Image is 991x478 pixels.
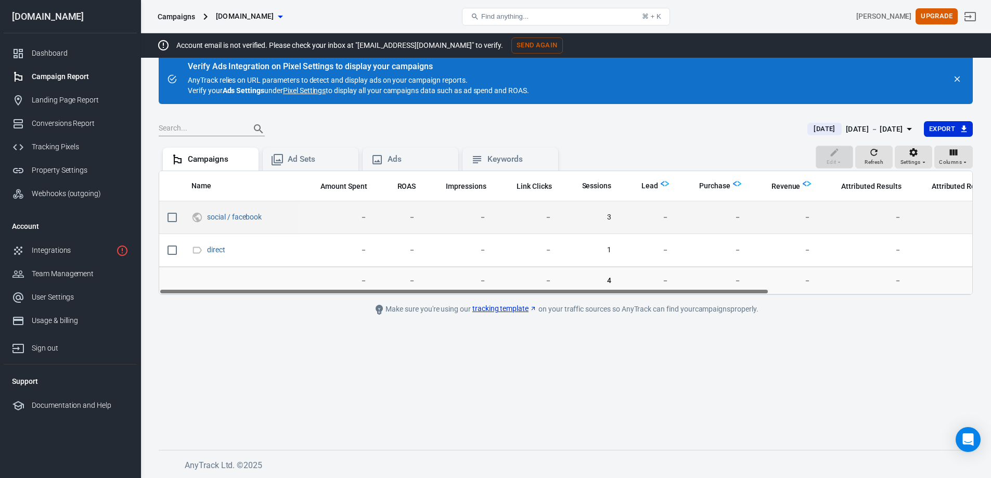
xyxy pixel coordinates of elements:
svg: 1 networks not verified yet [116,244,128,257]
span: social / facebook [207,213,263,221]
strong: Ads Settings [223,86,265,95]
span: The total conversions attributed according to your ad network (Facebook, Google, etc.) [828,180,901,192]
div: ⌘ + K [642,12,661,20]
a: tracking template [472,303,537,314]
span: Name [191,181,225,191]
span: － [628,212,669,223]
span: － [828,275,901,286]
a: Property Settings [4,159,137,182]
svg: UTM & Web Traffic [191,211,203,224]
span: － [686,275,741,286]
span: Sessions [582,181,612,191]
span: The total conversions attributed according to your ad network (Facebook, Google, etc.) [841,180,901,192]
button: Refresh [855,146,893,169]
div: Campaign Report [32,71,128,82]
span: Sessions [569,181,612,191]
a: Webhooks (outgoing) [4,182,137,205]
li: Account [4,214,137,239]
div: Team Management [32,268,128,279]
a: User Settings [4,286,137,309]
span: direct [207,246,227,253]
div: Campaigns [188,154,250,165]
span: 4 [569,275,612,286]
span: － [384,245,416,255]
div: AnyTrack relies on URL parameters to detect and display ads on your campaign reports. Verify your... [188,62,529,96]
span: Total revenue calculated by AnyTrack. [771,180,801,192]
div: Account id: L1PjXgAp [856,11,911,22]
button: [DATE][DATE] － [DATE] [799,121,923,138]
span: samcart.com [216,10,274,23]
button: Columns [934,146,973,169]
span: Refresh [865,158,883,167]
span: Total revenue calculated by AnyTrack. [758,180,801,192]
img: Logo [803,179,811,188]
a: social / facebook [207,213,262,221]
button: Find anything...⌘ + K [462,8,670,25]
span: － [628,275,669,286]
div: Dashboard [32,48,128,59]
span: The total return on ad spend [384,180,416,192]
span: The number of clicks on links within the ad that led to advertiser-specified destinations [503,180,552,192]
span: Settings [900,158,921,167]
button: Settings [895,146,932,169]
div: Integrations [32,245,112,256]
a: Usage & billing [4,309,137,332]
a: Team Management [4,262,137,286]
div: [DATE] － [DATE] [846,123,903,136]
span: [DATE] [809,124,839,134]
span: The number of clicks on links within the ad that led to advertiser-specified destinations [517,180,552,192]
div: Sign out [32,343,128,354]
span: Purchase [699,181,730,191]
div: Documentation and Help [32,400,128,411]
span: － [686,212,741,223]
a: Integrations [4,239,137,262]
div: Ads [388,154,450,165]
div: Make sure you're using our on your traffic sources so AnyTrack can find your campaigns properly. [332,303,800,316]
span: ROAS [397,182,416,192]
h6: AnyTrack Ltd. © 2025 [185,459,965,472]
div: Landing Page Report [32,95,128,106]
span: － [758,275,812,286]
div: scrollable content [159,171,972,294]
a: Dashboard [4,42,137,65]
span: － [307,275,367,286]
a: Pixel Settings [283,85,326,96]
span: － [758,212,812,223]
span: Revenue [771,182,801,192]
button: close [950,72,964,86]
a: Sign out [4,332,137,360]
span: Purchase [686,181,730,191]
span: － [432,275,486,286]
span: The total return on ad spend [397,180,416,192]
img: Logo [661,179,669,188]
input: Search... [159,122,242,136]
button: Search [246,117,271,141]
div: Webhooks (outgoing) [32,188,128,199]
span: Link Clicks [517,182,552,192]
span: Amount Spent [320,182,367,192]
span: Find anything... [481,12,529,20]
span: The number of times your ads were on screen. [446,180,486,192]
span: The estimated total amount of money you've spent on your campaign, ad set or ad during its schedule. [307,180,367,192]
span: Lead [641,181,658,191]
span: － [307,212,367,223]
button: [DOMAIN_NAME] [212,7,287,26]
span: 3 [569,212,612,223]
div: Open Intercom Messenger [956,427,981,452]
span: Name [191,181,211,191]
span: － [758,245,812,255]
span: － [828,245,901,255]
span: Attributed Results [841,182,901,192]
div: Campaigns [158,11,195,22]
span: － [432,212,486,223]
span: － [503,275,552,286]
span: － [384,275,416,286]
button: Upgrade [916,8,958,24]
li: Support [4,369,137,394]
a: Campaign Report [4,65,137,88]
div: Keywords [487,154,550,165]
div: Conversions Report [32,118,128,129]
a: Sign out [958,4,983,29]
span: － [503,212,552,223]
span: － [432,245,486,255]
